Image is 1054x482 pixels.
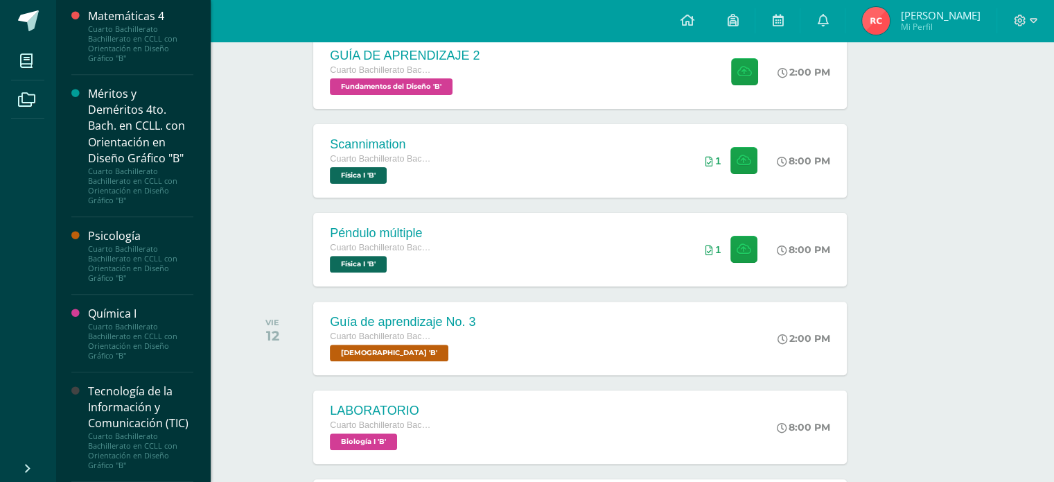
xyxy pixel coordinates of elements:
[778,66,830,78] div: 2:00 PM
[330,78,453,95] span: Fundamentos del Diseño 'B'
[330,49,480,63] div: GUÍA DE APRENDIZAJE 2
[330,433,397,450] span: Biología I 'B'
[265,327,279,344] div: 12
[330,404,434,418] div: LABORATORIO
[330,137,434,152] div: Scannimation
[330,256,387,273] span: Física I 'B'
[778,332,830,345] div: 2:00 PM
[330,226,434,241] div: Péndulo múltiple
[330,332,434,341] span: Cuarto Bachillerato Bachillerato en CCLL con Orientación en Diseño Gráfico
[88,166,193,205] div: Cuarto Bachillerato Bachillerato en CCLL con Orientación en Diseño Gráfico "B"
[88,24,193,63] div: Cuarto Bachillerato Bachillerato en CCLL con Orientación en Diseño Gráfico "B"
[777,243,830,256] div: 8:00 PM
[777,421,830,433] div: 8:00 PM
[88,322,193,361] div: Cuarto Bachillerato Bachillerato en CCLL con Orientación en Diseño Gráfico "B"
[88,86,193,205] a: Méritos y Deméritos 4to. Bach. en CCLL. con Orientación en Diseño Gráfico "B"Cuarto Bachillerato ...
[862,7,890,35] img: 877964899b5cbc42c56e6a2c2f60f135.png
[330,154,434,164] span: Cuarto Bachillerato Bachillerato en CCLL con Orientación en Diseño Gráfico
[900,21,980,33] span: Mi Perfil
[88,431,193,470] div: Cuarto Bachillerato Bachillerato en CCLL con Orientación en Diseño Gráfico "B"
[88,8,193,24] div: Matemáticas 4
[265,318,279,327] div: VIE
[88,228,193,244] div: Psicología
[705,155,721,166] div: Archivos entregados
[88,384,193,431] div: Tecnología de la Información y Comunicación (TIC)
[88,384,193,470] a: Tecnología de la Información y Comunicación (TIC)Cuarto Bachillerato Bachillerato en CCLL con Ori...
[330,243,434,252] span: Cuarto Bachillerato Bachillerato en CCLL con Orientación en Diseño Gráfico
[88,306,193,361] a: Química ICuarto Bachillerato Bachillerato en CCLL con Orientación en Diseño Gráfico "B"
[88,244,193,283] div: Cuarto Bachillerato Bachillerato en CCLL con Orientación en Diseño Gráfico "B"
[88,86,193,166] div: Méritos y Deméritos 4to. Bach. en CCLL. con Orientación en Diseño Gráfico "B"
[330,65,434,75] span: Cuarto Bachillerato Bachillerato en CCLL con Orientación en Diseño Gráfico
[715,244,721,255] span: 1
[330,315,475,329] div: Guía de aprendizaje No. 3
[715,155,721,166] span: 1
[88,8,193,63] a: Matemáticas 4Cuarto Bachillerato Bachillerato en CCLL con Orientación en Diseño Gráfico "B"
[705,244,721,255] div: Archivos entregados
[900,8,980,22] span: [PERSON_NAME]
[777,155,830,167] div: 8:00 PM
[330,167,387,184] span: Física I 'B'
[88,306,193,322] div: Química I
[330,345,448,361] span: Biblia 'B'
[330,420,434,430] span: Cuarto Bachillerato Bachillerato en CCLL con Orientación en Diseño Gráfico
[88,228,193,283] a: PsicologíaCuarto Bachillerato Bachillerato en CCLL con Orientación en Diseño Gráfico "B"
